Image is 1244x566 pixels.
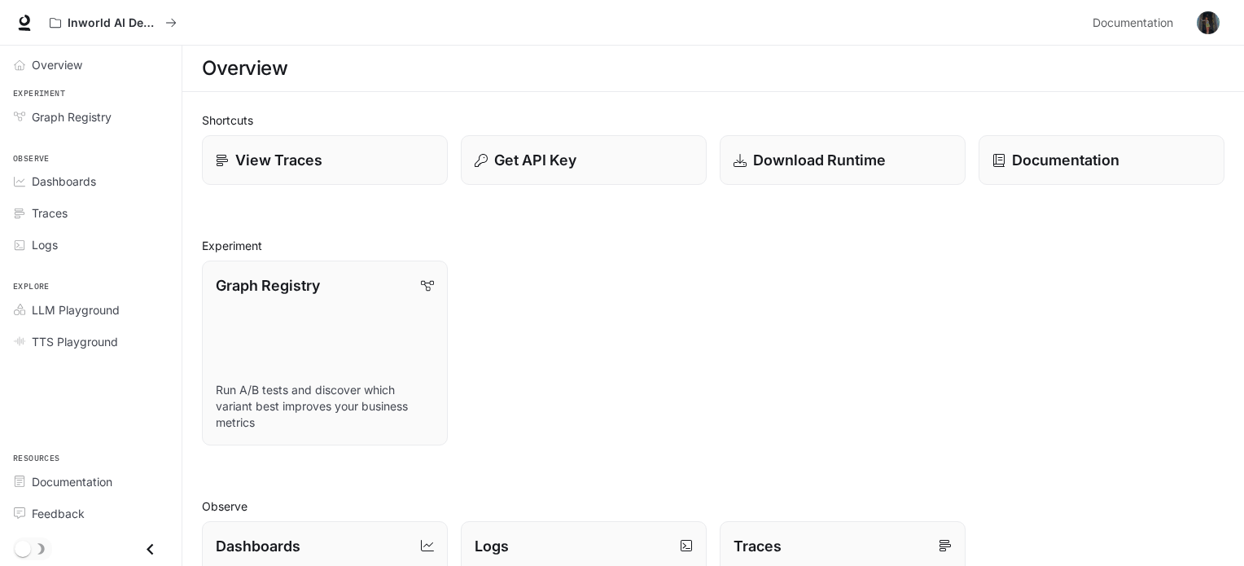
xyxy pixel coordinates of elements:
span: Overview [32,56,82,73]
p: Documentation [1012,149,1119,171]
p: Graph Registry [216,274,320,296]
span: Documentation [32,473,112,490]
p: Get API Key [494,149,576,171]
span: Feedback [32,505,85,522]
h1: Overview [202,52,287,85]
button: All workspaces [42,7,184,39]
a: LLM Playground [7,296,175,324]
span: Dark mode toggle [15,539,31,557]
a: Documentation [979,135,1224,185]
a: Documentation [1086,7,1185,39]
a: Logs [7,230,175,259]
span: TTS Playground [32,333,118,350]
p: Run A/B tests and discover which variant best improves your business metrics [216,382,434,431]
a: View Traces [202,135,448,185]
span: LLM Playground [32,301,120,318]
p: View Traces [235,149,322,171]
a: Download Runtime [720,135,966,185]
a: Feedback [7,499,175,528]
img: User avatar [1197,11,1220,34]
a: Graph RegistryRun A/B tests and discover which variant best improves your business metrics [202,261,448,445]
span: Logs [32,236,58,253]
a: TTS Playground [7,327,175,356]
span: Dashboards [32,173,96,190]
a: Documentation [7,467,175,496]
a: Traces [7,199,175,227]
p: Logs [475,535,509,557]
button: Close drawer [132,533,169,566]
h2: Shortcuts [202,112,1224,129]
h2: Observe [202,498,1224,515]
a: Dashboards [7,167,175,195]
p: Traces [734,535,782,557]
span: Traces [32,204,68,222]
a: Graph Registry [7,103,175,131]
p: Dashboards [216,535,300,557]
span: Graph Registry [32,108,112,125]
p: Inworld AI Demos [68,16,159,30]
button: Get API Key [461,135,707,185]
p: Download Runtime [753,149,886,171]
a: Overview [7,50,175,79]
span: Documentation [1093,13,1173,33]
h2: Experiment [202,237,1224,254]
button: User avatar [1192,7,1224,39]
